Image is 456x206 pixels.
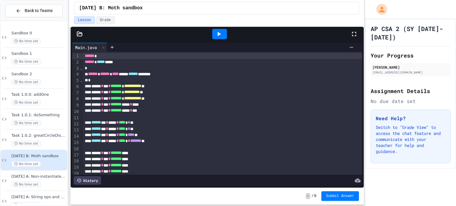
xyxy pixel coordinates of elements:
[72,71,80,78] div: 4
[72,84,80,90] div: 6
[72,158,80,164] div: 18
[371,87,451,95] h2: Assignment Details
[72,115,80,121] div: 11
[11,38,41,44] span: No time set
[25,8,53,14] span: Back to Teams
[72,127,80,133] div: 13
[11,92,66,97] span: Task 1.0.0: addOne
[372,70,449,75] div: [EMAIL_ADDRESS][DOMAIN_NAME]
[371,51,451,60] h2: Your Progress
[11,133,66,138] span: Task 1.0.2: greatCircleDistance
[72,44,100,51] div: Main.java
[72,164,80,171] div: 19
[72,146,80,152] div: 16
[11,113,66,118] span: Task 1.0.1: doSomething
[80,78,83,83] span: Fold line
[370,2,389,16] div: My Account
[376,124,445,154] p: Switch to "Grade View" to access the chat feature and communicate with your teacher for help and ...
[72,43,107,52] div: Main.java
[11,72,66,77] span: Sandbox 2
[72,121,80,127] div: 12
[371,24,451,41] h1: AP CSA 2 (SY [DATE]-[DATE])
[11,161,41,167] span: No time set
[80,66,83,71] span: Fold line
[72,133,80,140] div: 14
[5,4,63,17] button: Back to Teams
[79,5,142,12] span: 26 Sep B: Moth sandbox
[72,152,80,158] div: 17
[11,51,66,56] span: Sandbox 1
[72,96,80,102] div: 8
[11,195,66,200] span: [DATE] A: String ops and Capital-M Math
[11,154,66,159] span: [DATE] B: Moth sandbox
[11,141,41,146] span: No time set
[11,174,66,179] span: [DATE] A: Non-instantiated classes
[72,59,80,66] div: 2
[11,100,41,105] span: No time set
[11,120,41,126] span: No time set
[74,16,95,24] button: Lesson
[72,109,80,115] div: 10
[72,140,80,146] div: 15
[371,98,451,105] div: No due date set
[321,191,359,201] button: Submit Answer
[72,102,80,109] div: 9
[311,194,314,198] span: /
[11,182,41,187] span: No time set
[72,78,80,84] div: 5
[376,115,445,122] h3: Need Help?
[74,176,101,185] div: History
[11,79,41,85] span: No time set
[72,90,80,96] div: 7
[326,194,354,198] span: Submit Answer
[96,16,115,24] button: Grade
[72,66,80,72] div: 3
[11,31,66,36] span: Sandbox 0
[372,64,449,70] div: [PERSON_NAME]
[72,171,80,177] div: 20
[72,53,80,59] div: 1
[314,194,316,198] span: 0
[306,193,310,199] span: -
[11,59,41,64] span: No time set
